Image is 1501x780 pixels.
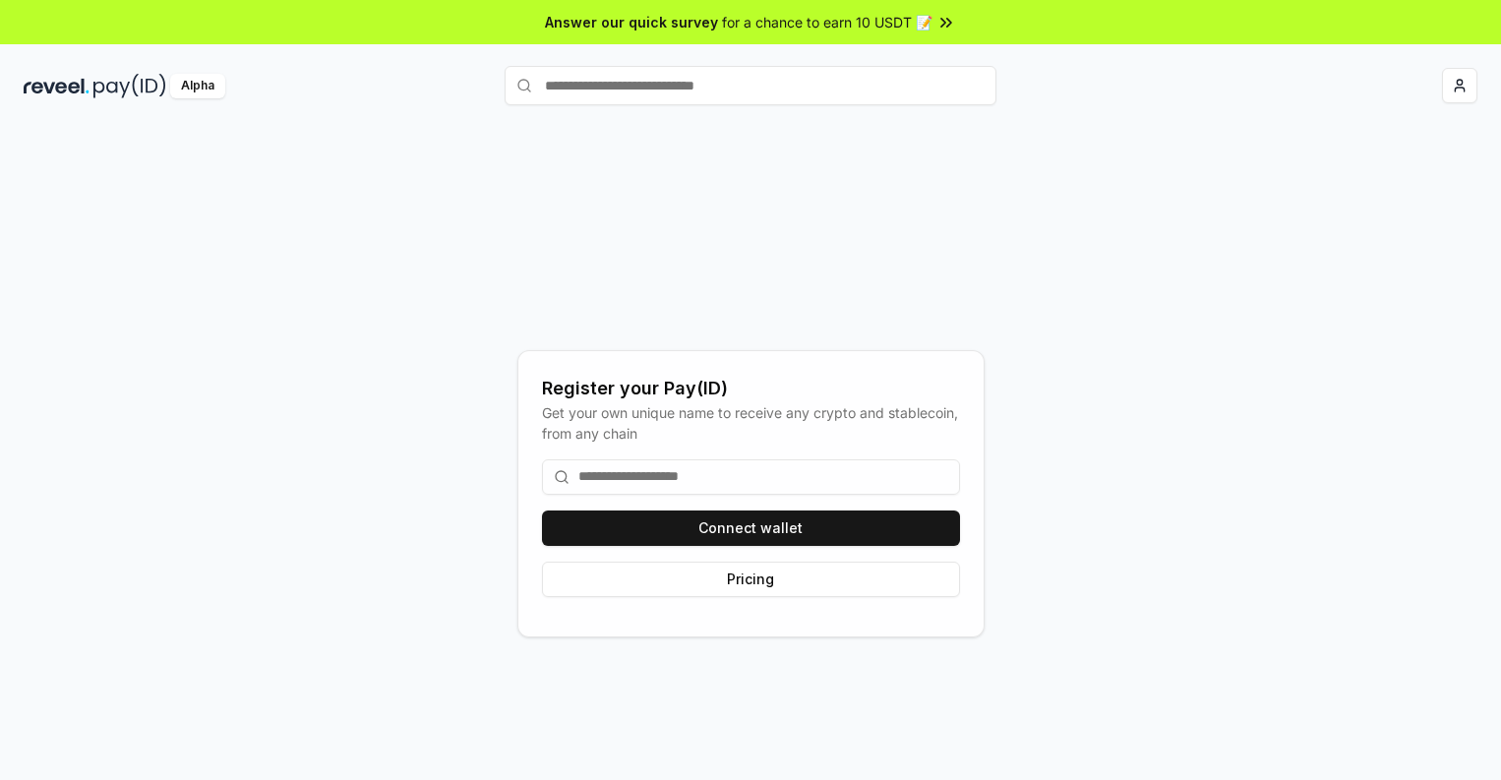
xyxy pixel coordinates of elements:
span: for a chance to earn 10 USDT 📝 [722,12,932,32]
button: Pricing [542,562,960,597]
span: Answer our quick survey [545,12,718,32]
img: reveel_dark [24,74,90,98]
div: Register your Pay(ID) [542,375,960,402]
div: Alpha [170,74,225,98]
button: Connect wallet [542,510,960,546]
img: pay_id [93,74,166,98]
div: Get your own unique name to receive any crypto and stablecoin, from any chain [542,402,960,444]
